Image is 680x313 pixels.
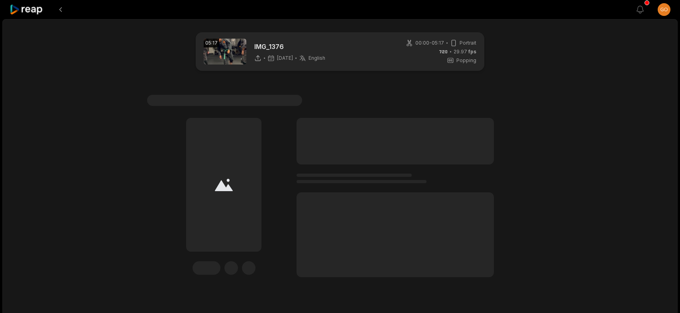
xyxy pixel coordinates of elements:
span: fps [468,49,476,55]
span: 00:00 - 05:17 [415,39,444,47]
span: [DATE] [277,55,293,61]
span: English [309,55,325,61]
span: Portrait [460,39,476,47]
div: Edit [193,261,220,275]
div: 05:17 [204,39,219,47]
span: #1 Lorem ipsum dolor sit amet consecteturs [147,95,302,106]
span: Popping [456,57,476,64]
span: 29.97 [454,48,476,55]
p: IMG_1376 [254,42,325,51]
